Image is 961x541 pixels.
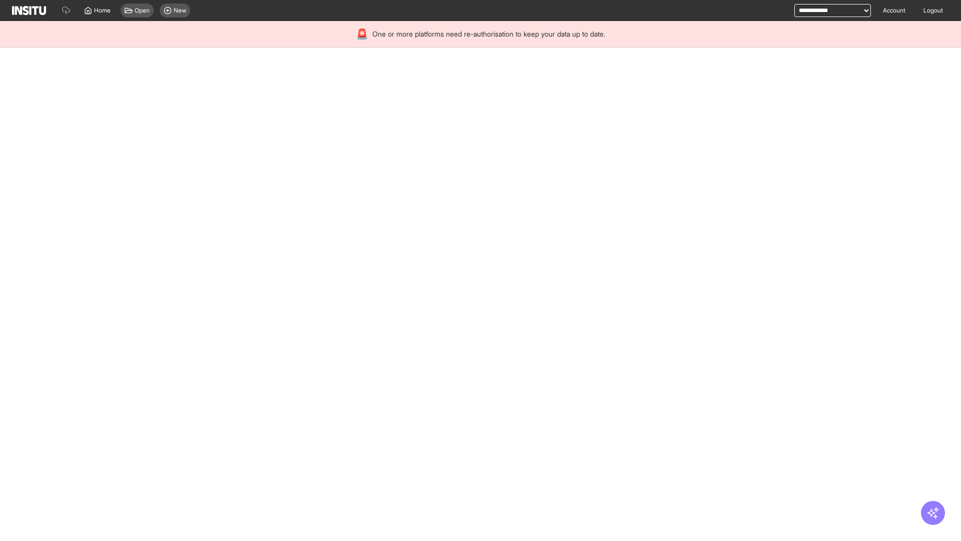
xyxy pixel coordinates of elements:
[372,29,605,39] span: One or more platforms need re-authorisation to keep your data up to date.
[94,7,111,15] span: Home
[12,6,46,15] img: Logo
[135,7,150,15] span: Open
[356,27,368,41] div: 🚨
[174,7,186,15] span: New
